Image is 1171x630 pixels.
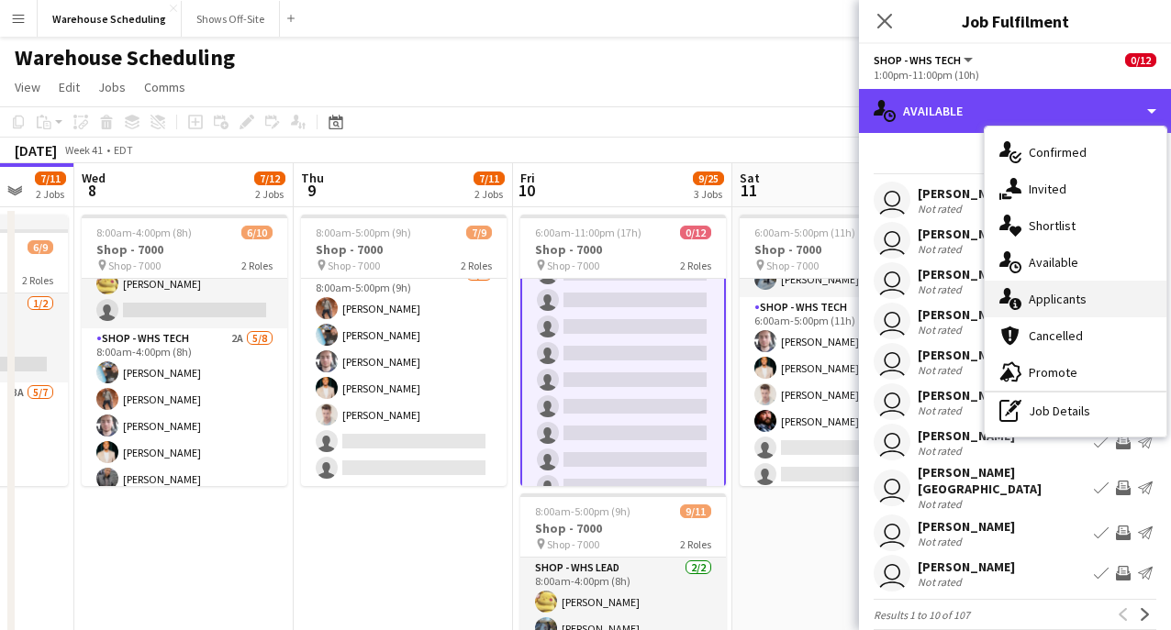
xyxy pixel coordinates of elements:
[740,297,945,599] app-card-role: Shop - WHS Tech13I4/106:00am-5:00pm (11h)[PERSON_NAME][PERSON_NAME][PERSON_NAME][PERSON_NAME]
[22,273,53,287] span: 2 Roles
[301,215,507,486] app-job-card: 8:00am-5:00pm (9h)7/9Shop - 7000 Shop - 70002 Roles[PERSON_NAME][PERSON_NAME]Shop - WHS Tech2A5/7...
[61,143,106,157] span: Week 41
[28,240,53,254] span: 6/9
[754,226,855,239] span: 6:00am-5:00pm (11h)
[918,444,965,458] div: Not rated
[918,185,1015,202] div: [PERSON_NAME]
[98,79,126,95] span: Jobs
[918,464,1087,497] div: [PERSON_NAME][GEOGRAPHIC_DATA]
[82,170,106,186] span: Wed
[740,241,945,258] h3: Shop - 7000
[520,241,726,258] h3: Shop - 7000
[96,226,192,239] span: 8:00am-4:00pm (8h)
[680,259,711,272] span: 2 Roles
[680,226,711,239] span: 0/12
[301,170,324,186] span: Thu
[918,558,1015,575] div: [PERSON_NAME]
[461,259,492,272] span: 2 Roles
[918,363,965,377] div: Not rated
[15,44,235,72] h1: Warehouse Scheduling
[859,89,1171,133] div: Available
[1125,53,1156,67] span: 0/12
[918,575,965,589] div: Not rated
[328,259,380,272] span: Shop - 7000
[91,75,133,99] a: Jobs
[316,226,411,239] span: 8:00am-5:00pm (9h)
[740,215,945,486] app-job-card: 6:00am-5:00pm (11h)6/12Shop - 7000 Shop - 70002 RolesShop - WHS Lead2/26:00am-5:00pm (11h)[PERSON...
[36,187,65,201] div: 2 Jobs
[15,79,40,95] span: View
[918,226,1015,242] div: [PERSON_NAME]
[918,266,1015,282] div: [PERSON_NAME]
[874,608,970,622] span: Results 1 to 10 of 107
[182,1,280,37] button: Shows Off-Site
[737,180,760,201] span: 11
[137,75,193,99] a: Comms
[874,53,961,67] span: Shop - WHS Tech
[255,187,284,201] div: 2 Jobs
[740,170,760,186] span: Sat
[535,226,641,239] span: 6:00am-11:00pm (17h)
[535,504,630,518] span: 8:00am-5:00pm (9h)
[1029,327,1083,344] span: Cancelled
[1029,181,1066,197] span: Invited
[254,171,285,185] span: 7/12
[680,504,711,518] span: 9/11
[680,537,711,551] span: 2 Roles
[766,259,819,272] span: Shop - 7000
[693,171,724,185] span: 9/25
[15,141,57,160] div: [DATE]
[108,259,161,272] span: Shop - 7000
[874,68,1156,82] div: 1:00pm-11:00pm (10h)
[985,392,1166,429] div: Job Details
[1029,144,1087,160] span: Confirmed
[918,242,965,256] div: Not rated
[918,202,965,216] div: Not rated
[82,215,287,486] app-job-card: 8:00am-4:00pm (8h)6/10Shop - 7000 Shop - 70002 RolesShop - WHS Lead1/28:00am-4:00pm (8h)[PERSON_N...
[7,75,48,99] a: View
[241,226,273,239] span: 6/10
[51,75,87,99] a: Edit
[520,170,535,186] span: Fri
[38,1,182,37] button: Warehouse Scheduling
[241,259,273,272] span: 2 Roles
[301,264,507,486] app-card-role: Shop - WHS Tech2A5/78:00am-5:00pm (9h)[PERSON_NAME][PERSON_NAME][PERSON_NAME][PERSON_NAME][PERSON...
[82,241,287,258] h3: Shop - 7000
[520,215,726,486] app-job-card: 6:00am-11:00pm (17h)0/12Shop - 7000 Shop - 70002 Roles Shop - WHS Tech13I0/101:00pm-11:00pm (10h)
[918,427,1015,444] div: [PERSON_NAME]
[59,79,80,95] span: Edit
[466,226,492,239] span: 7/9
[694,187,723,201] div: 3 Jobs
[918,323,965,337] div: Not rated
[301,241,507,258] h3: Shop - 7000
[547,259,599,272] span: Shop - 7000
[1029,254,1078,271] span: Available
[918,387,1015,403] div: [PERSON_NAME]
[918,306,1015,323] div: [PERSON_NAME]
[520,520,726,536] h3: Shop - 7000
[918,535,965,548] div: Not rated
[918,518,1015,535] div: [PERSON_NAME]
[859,9,1171,33] h3: Job Fulfilment
[82,239,287,328] app-card-role: Shop - WHS Lead1/28:00am-4:00pm (8h)[PERSON_NAME]
[518,180,535,201] span: 10
[474,187,504,201] div: 2 Jobs
[918,282,965,296] div: Not rated
[114,143,133,157] div: EDT
[918,403,965,417] div: Not rated
[918,347,1015,363] div: [PERSON_NAME]
[918,497,965,511] div: Not rated
[35,171,66,185] span: 7/11
[1029,364,1077,381] span: Promote
[144,79,185,95] span: Comms
[474,171,505,185] span: 7/11
[82,328,287,577] app-card-role: Shop - WHS Tech2A5/88:00am-4:00pm (8h)[PERSON_NAME][PERSON_NAME][PERSON_NAME][PERSON_NAME][PERSON...
[547,537,599,551] span: Shop - 7000
[298,180,324,201] span: 9
[520,227,726,533] app-card-role: Shop - WHS Tech13I0/101:00pm-11:00pm (10h)
[79,180,106,201] span: 8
